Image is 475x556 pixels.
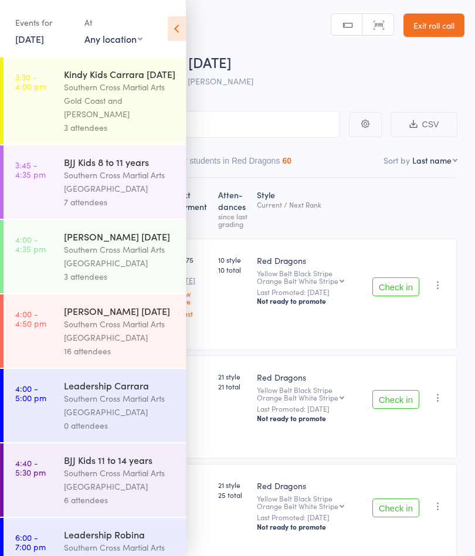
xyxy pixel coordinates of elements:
a: Adjust [173,310,208,317]
time: 3:45 - 4:35 pm [15,160,46,179]
div: Not ready to promote [257,413,363,423]
div: 3 attendees [64,270,176,283]
div: BJJ Kids 8 to 11 years [64,155,176,168]
div: Orange Belt White Stripe [257,394,338,401]
div: Red Dragons [257,255,363,266]
small: Last Promoted: [DATE] [257,513,363,521]
small: Due [DATE] [173,268,208,285]
span: 10 total [218,265,247,274]
a: 3:30 -4:00 pmKindy Kids Carrara [DATE]Southern Cross Martial Arts Gold Coast and [PERSON_NAME]3 a... [4,57,186,144]
label: Sort by [384,154,410,166]
div: Yellow Belt Black Stripe [257,386,363,401]
div: Leadership Carrara [64,379,176,392]
div: since last grading [218,212,247,228]
div: 16 attendees [64,344,176,358]
div: BJJ Kids 11 to 14 years [64,453,176,466]
div: Southern Cross Martial Arts [GEOGRAPHIC_DATA] [64,392,176,419]
a: 4:40 -5:30 pmBJJ Kids 11 to 14 yearsSouthern Cross Martial Arts [GEOGRAPHIC_DATA]6 attendees [4,443,186,517]
div: Events for [15,13,73,32]
div: At [84,13,142,32]
button: CSV [391,112,457,137]
div: Southern Cross Martial Arts [GEOGRAPHIC_DATA] [64,466,176,493]
a: Show more [173,290,208,305]
button: Other students in Red Dragons60 [167,150,291,177]
div: Red Dragons [257,371,363,383]
button: Check in [372,499,419,517]
span: [PERSON_NAME] [188,75,253,87]
div: 60 [282,156,291,165]
span: 21 style [218,371,247,381]
div: 3 attendees [64,121,176,134]
div: Southern Cross Martial Arts [GEOGRAPHIC_DATA] [64,168,176,195]
div: Not ready to promote [257,522,363,531]
div: Current / Next Rank [257,201,363,208]
div: Yellow Belt Black Stripe [257,494,363,510]
div: 0 attendees [64,419,176,432]
a: 4:00 -4:50 pm[PERSON_NAME] [DATE]Southern Cross Martial Arts [GEOGRAPHIC_DATA]16 attendees [4,294,186,368]
time: 4:00 - 4:50 pm [15,309,46,328]
div: Not ready to promote [257,296,363,306]
div: [PERSON_NAME] [DATE] [64,304,176,317]
div: N/A [173,371,208,381]
time: 4:00 - 5:00 pm [15,384,46,402]
time: 4:00 - 4:35 pm [15,235,46,253]
a: 3:45 -4:35 pmBJJ Kids 8 to 11 yearsSouthern Cross Martial Arts [GEOGRAPHIC_DATA]7 attendees [4,145,186,219]
div: Orange Belt White Stripe [257,502,338,510]
button: Check in [372,277,419,296]
time: 3:30 - 4:00 pm [15,72,46,91]
a: Exit roll call [403,13,464,37]
div: Leadership Robina [64,528,176,541]
time: 4:40 - 5:30 pm [15,458,46,477]
div: $36.75 [173,255,208,317]
div: Southern Cross Martial Arts [GEOGRAPHIC_DATA] [64,317,176,344]
div: 6 attendees [64,493,176,507]
div: Red Dragons [257,480,363,491]
div: Last name [412,154,452,166]
a: 4:00 -5:00 pmLeadership CarraraSouthern Cross Martial Arts [GEOGRAPHIC_DATA]0 attendees [4,369,186,442]
a: [DATE] [15,32,44,45]
small: Last Promoted: [DATE] [257,288,363,296]
div: Style [252,183,368,233]
span: 21 style [218,480,247,490]
div: Kindy Kids Carrara [DATE] [64,67,176,80]
div: Southern Cross Martial Arts Gold Coast and [PERSON_NAME] [64,80,176,121]
time: 6:00 - 7:00 pm [15,533,46,551]
div: Any location [84,32,142,45]
div: Next Payment [168,183,213,233]
div: Southern Cross Martial Arts [GEOGRAPHIC_DATA] [64,243,176,270]
span: 21 total [218,381,247,391]
div: N/A [173,480,208,490]
a: 4:00 -4:35 pm[PERSON_NAME] [DATE]Southern Cross Martial Arts [GEOGRAPHIC_DATA]3 attendees [4,220,186,293]
div: Atten­dances [213,183,252,233]
div: 7 attendees [64,195,176,209]
div: Orange Belt White Stripe [257,277,338,284]
div: [PERSON_NAME] [DATE] [64,230,176,243]
span: 25 total [218,490,247,500]
small: Last Promoted: [DATE] [257,405,363,413]
span: 10 style [218,255,247,265]
div: Yellow Belt Black Stripe [257,269,363,284]
button: Check in [372,390,419,409]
